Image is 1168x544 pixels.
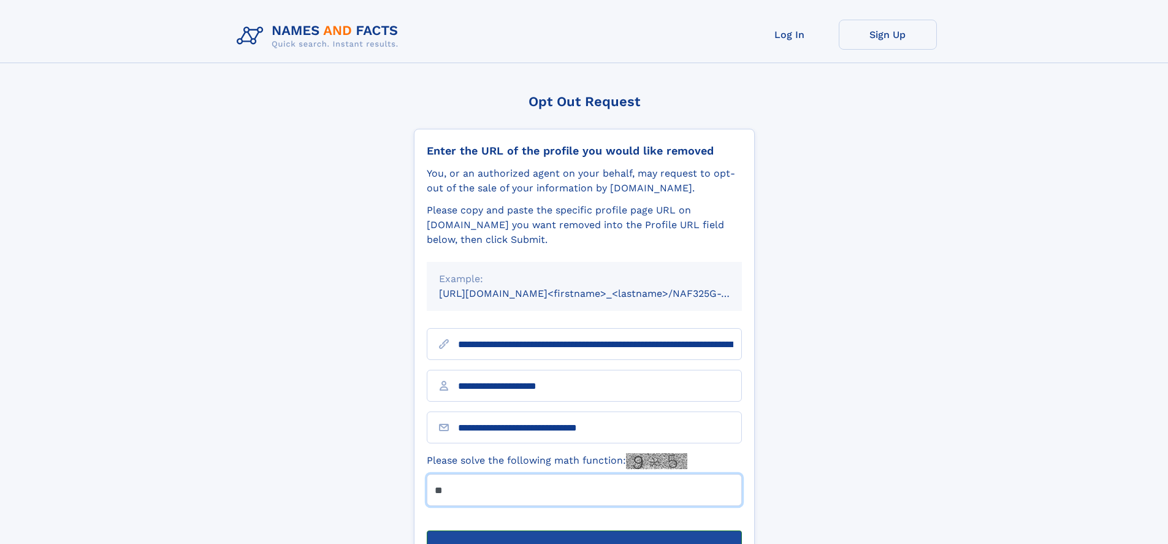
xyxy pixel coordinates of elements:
div: Opt Out Request [414,94,755,109]
label: Please solve the following math function: [427,453,687,469]
div: You, or an authorized agent on your behalf, may request to opt-out of the sale of your informatio... [427,166,742,196]
a: Log In [741,20,839,50]
a: Sign Up [839,20,937,50]
div: Example: [439,272,730,286]
small: [URL][DOMAIN_NAME]<firstname>_<lastname>/NAF325G-xxxxxxxx [439,288,765,299]
div: Enter the URL of the profile you would like removed [427,144,742,158]
img: Logo Names and Facts [232,20,408,53]
div: Please copy and paste the specific profile page URL on [DOMAIN_NAME] you want removed into the Pr... [427,203,742,247]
